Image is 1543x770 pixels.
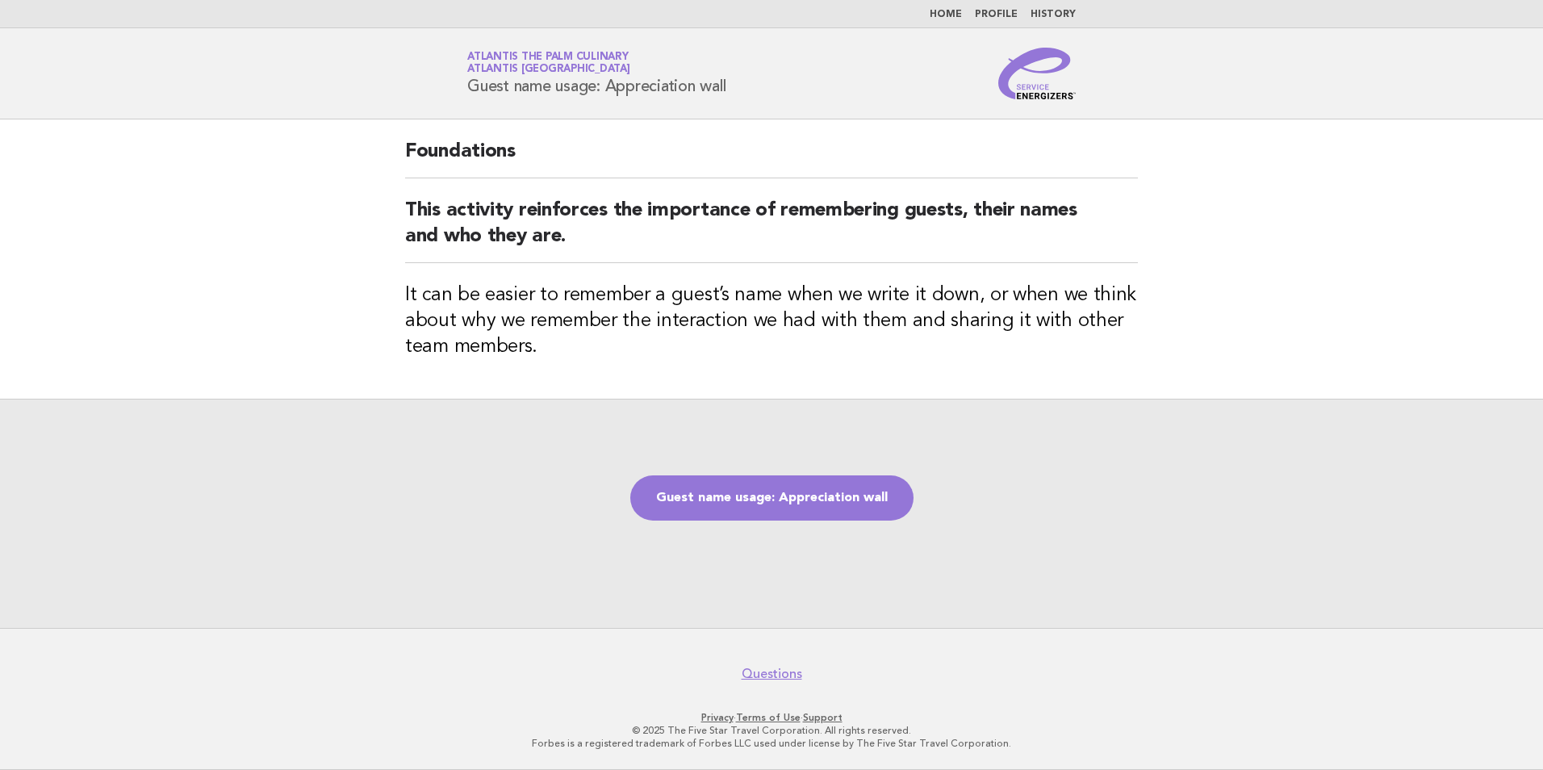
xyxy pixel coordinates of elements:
[998,48,1076,99] img: Service Energizers
[803,712,843,723] a: Support
[405,282,1138,360] h3: It can be easier to remember a guest’s name when we write it down, or when we think about why we ...
[467,65,630,75] span: Atlantis [GEOGRAPHIC_DATA]
[278,737,1265,750] p: Forbes is a registered trademark of Forbes LLC used under license by The Five Star Travel Corpora...
[405,198,1138,263] h2: This activity reinforces the importance of remembering guests, their names and who they are.
[467,52,630,74] a: Atlantis The Palm CulinaryAtlantis [GEOGRAPHIC_DATA]
[630,475,914,521] a: Guest name usage: Appreciation wall
[278,724,1265,737] p: © 2025 The Five Star Travel Corporation. All rights reserved.
[1031,10,1076,19] a: History
[736,712,801,723] a: Terms of Use
[930,10,962,19] a: Home
[467,52,726,94] h1: Guest name usage: Appreciation wall
[975,10,1018,19] a: Profile
[405,139,1138,178] h2: Foundations
[742,666,802,682] a: Questions
[701,712,734,723] a: Privacy
[278,711,1265,724] p: · ·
